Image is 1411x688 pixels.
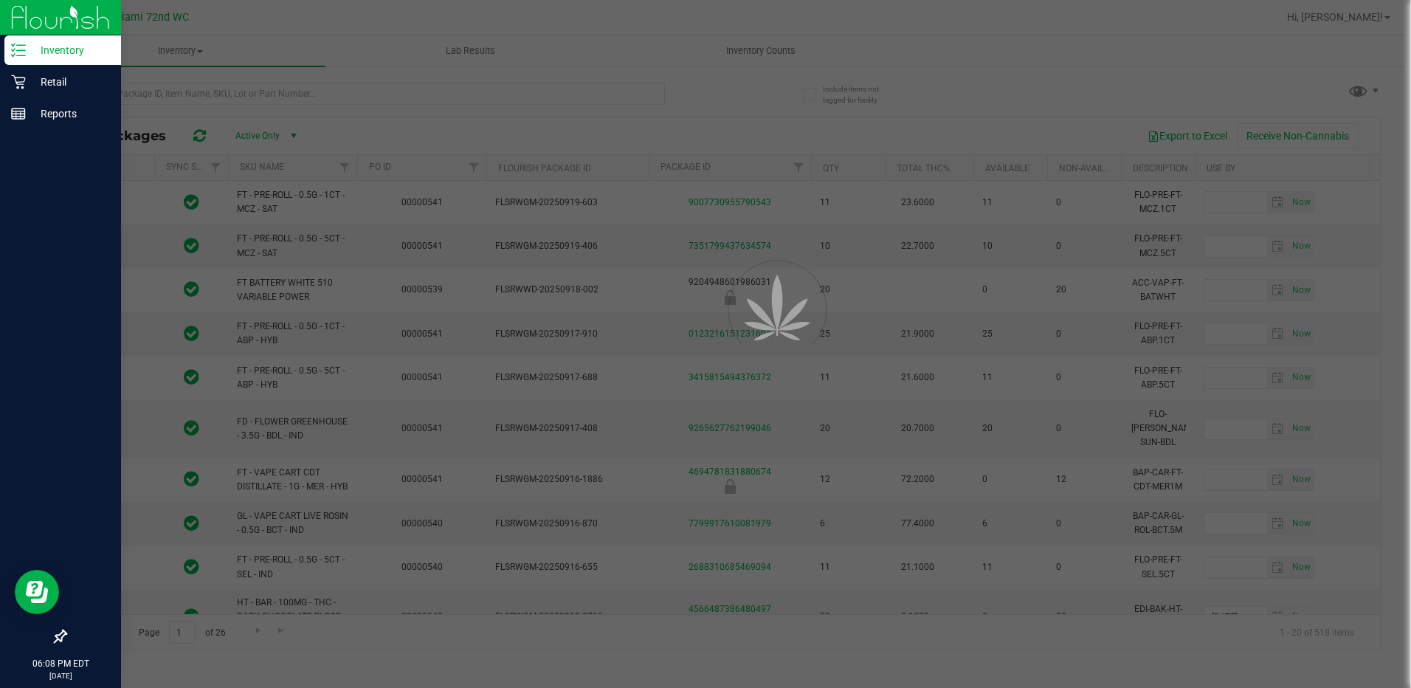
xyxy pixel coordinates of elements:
p: Retail [26,73,114,91]
iframe: Resource center [15,570,59,614]
inline-svg: Retail [11,75,26,89]
inline-svg: Inventory [11,43,26,58]
p: [DATE] [7,670,114,681]
p: 06:08 PM EDT [7,657,114,670]
p: Inventory [26,41,114,59]
inline-svg: Reports [11,106,26,121]
p: Reports [26,105,114,123]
